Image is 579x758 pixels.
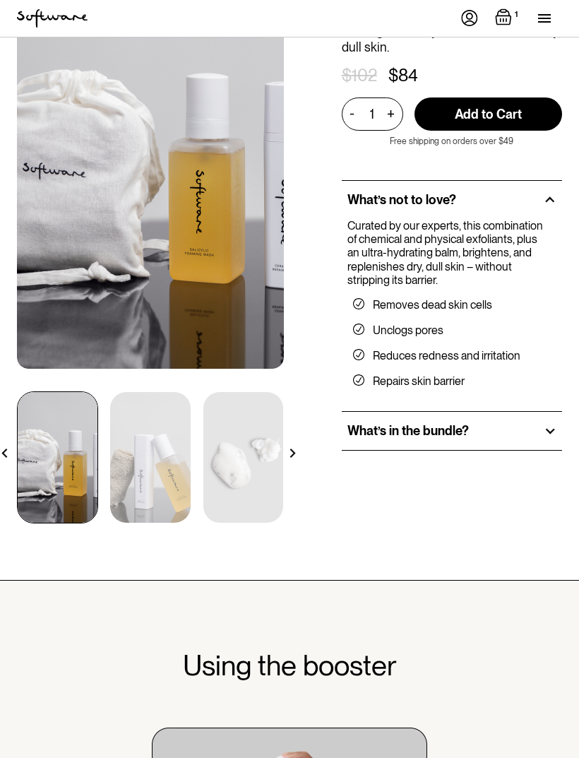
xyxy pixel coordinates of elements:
li: Unclogs pores [353,324,551,338]
p: Free shipping on orders over $49 [390,136,513,146]
p: The ingredients you need to refresh dry, dull skin. [342,24,562,54]
img: Software Logo [17,9,88,28]
input: Add to Cart [414,97,562,131]
div: 84 [398,66,418,86]
h2: What’s not to love? [347,192,456,208]
div: 102 [352,66,377,86]
h2: What’s in the bundle? [347,423,469,439]
a: home [17,9,88,28]
div: $ [388,66,398,86]
h2: Using the booster [183,649,396,682]
p: Curated by our experts, this combination of chemical and physical exfoliants, plus an ultra-hydra... [347,219,551,287]
li: Repairs skin barrier [353,374,551,389]
div: $ [342,66,352,86]
a: Open cart containing 1 items [495,8,521,28]
img: arrow right [288,449,297,458]
div: - [350,106,359,122]
div: + [383,106,399,122]
li: Removes dead skin cells [353,298,551,312]
div: 1 [512,8,521,21]
li: Reduces redness and irritation [353,349,551,363]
